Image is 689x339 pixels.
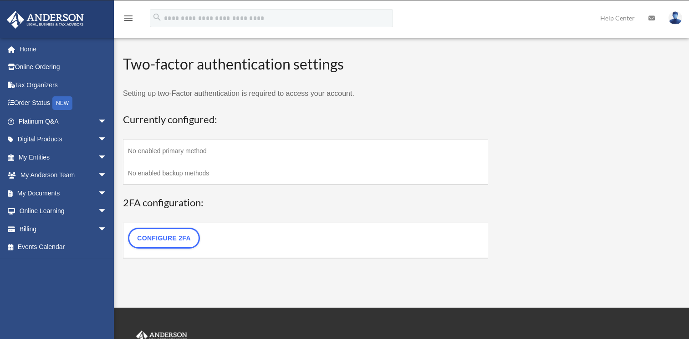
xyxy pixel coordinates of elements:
a: Events Calendar [6,238,121,256]
p: Setting up two-Factor authentication is required to access your account. [123,87,488,100]
img: User Pic [669,11,682,25]
div: NEW [52,96,72,110]
a: menu [123,16,134,24]
a: Online Ordering [6,58,121,76]
h3: 2FA configuration: [123,196,488,210]
td: No enabled backup methods [123,162,488,184]
span: arrow_drop_down [98,202,116,221]
td: No enabled primary method [123,140,488,162]
a: Tax Organizers [6,76,121,94]
span: arrow_drop_down [98,166,116,185]
a: Platinum Q&Aarrow_drop_down [6,112,121,130]
i: search [152,12,162,22]
img: Anderson Advisors Platinum Portal [4,11,87,29]
a: My Anderson Teamarrow_drop_down [6,166,121,184]
a: Digital Productsarrow_drop_down [6,130,121,149]
span: arrow_drop_down [98,130,116,149]
a: My Entitiesarrow_drop_down [6,148,121,166]
a: Configure 2FA [128,228,200,249]
span: arrow_drop_down [98,148,116,167]
span: arrow_drop_down [98,184,116,203]
a: Billingarrow_drop_down [6,220,121,238]
span: arrow_drop_down [98,220,116,239]
a: Home [6,40,121,58]
a: Order StatusNEW [6,94,121,113]
i: menu [123,13,134,24]
h2: Two-factor authentication settings [123,54,488,75]
h3: Currently configured: [123,113,488,127]
span: arrow_drop_down [98,112,116,131]
a: Online Learningarrow_drop_down [6,202,121,220]
a: My Documentsarrow_drop_down [6,184,121,202]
